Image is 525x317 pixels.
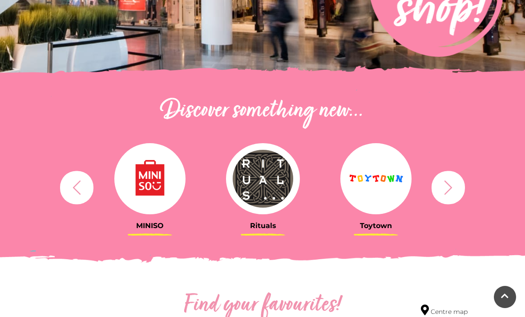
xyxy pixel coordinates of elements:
[421,305,468,317] a: Centre map
[56,97,469,125] h2: Discover something new...
[100,143,200,230] a: MINISO
[213,143,313,230] a: Rituals
[326,221,426,230] h3: Toytown
[213,221,313,230] h3: Rituals
[326,143,426,230] a: Toytown
[100,221,200,230] h3: MINISO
